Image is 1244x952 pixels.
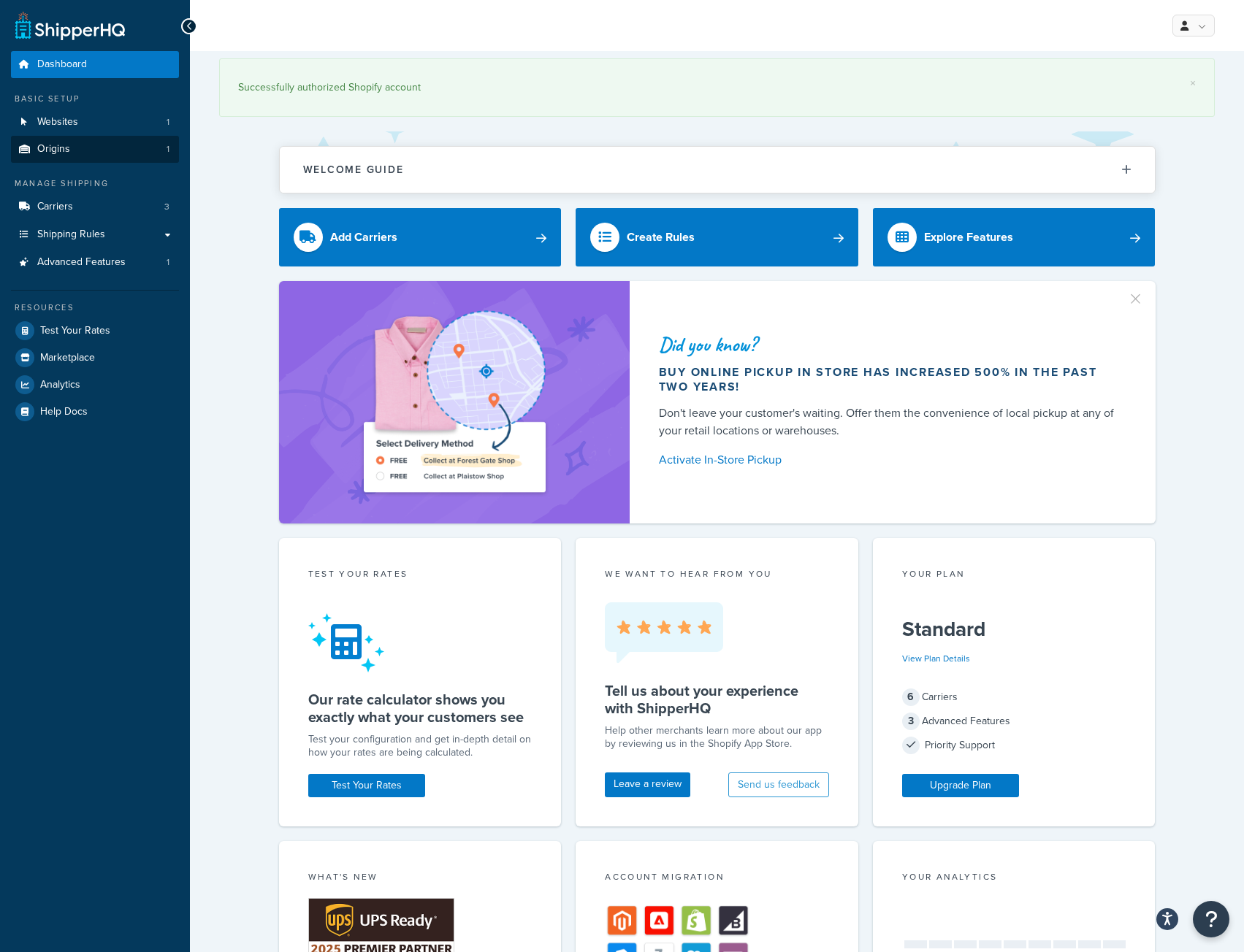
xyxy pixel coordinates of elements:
[238,77,1196,98] div: Successfully authorized Shopify account
[924,227,1013,247] div: Explore Features
[11,109,179,136] li: Websites
[279,208,562,266] a: Add Carriers
[40,352,95,364] span: Marketplace
[308,567,533,584] div: Test your rates
[330,227,397,247] div: Add Carriers
[902,735,1126,756] div: Priority Support
[37,256,126,269] span: Advanced Features
[40,379,80,391] span: Analytics
[11,302,179,314] div: Resources
[11,318,179,344] a: Test Your Rates
[40,406,88,418] span: Help Docs
[11,399,179,425] a: Help Docs
[11,177,179,190] div: Manage Shipping
[902,567,1126,584] div: Your Plan
[280,147,1155,193] button: Welcome Guide
[308,733,533,759] div: Test your configuration and get in-depth detail on how your rates are being calculated.
[308,691,533,726] h5: Our rate calculator shows you exactly what your customers see
[627,227,695,247] div: Create Rules
[902,618,1126,641] h5: Standard
[11,249,179,276] li: Advanced Features
[659,365,1121,394] div: Buy online pickup in store has increased 500% in the past two years!
[164,201,169,213] span: 3
[873,208,1156,266] a: Explore Features
[37,143,70,156] span: Origins
[167,116,169,128] span: 1
[11,372,179,398] a: Analytics
[902,688,920,706] span: 6
[37,201,73,213] span: Carriers
[167,143,169,156] span: 1
[902,870,1126,887] div: Your Analytics
[11,345,179,371] a: Marketplace
[308,870,533,887] div: What's New
[11,193,179,220] a: Carriers3
[167,256,169,269] span: 1
[11,136,179,163] a: Origins1
[11,93,179,105] div: Basic Setup
[11,109,179,136] a: Websites1
[576,208,858,266] a: Create Rules
[11,51,179,78] a: Dashboard
[308,774,425,797] a: Test Your Rates
[1193,901,1229,937] button: Open Resource Center
[659,450,1121,470] a: Activate In-Store Pickup
[11,249,179,276] a: Advanced Features1
[11,221,179,248] a: Shipping Rules
[11,136,179,163] li: Origins
[322,303,587,502] img: ad-shirt-map-b0359fc47e01cab431d101c4b569394f6a03f54285957d908178d52f29eb9668.png
[37,116,78,128] span: Websites
[37,58,87,71] span: Dashboard
[605,567,829,580] p: we want to hear from you
[902,774,1019,797] a: Upgrade Plan
[1190,77,1196,89] a: ×
[659,404,1121,439] div: Don't leave your customer's waiting. Offer them the convenience of local pickup at any of your re...
[902,711,1126,732] div: Advanced Features
[659,334,1121,355] div: Did you know?
[605,772,690,797] a: Leave a review
[902,713,920,730] span: 3
[605,724,829,751] p: Help other merchants learn more about our app by reviewing us in the Shopify App Store.
[37,229,105,241] span: Shipping Rules
[11,193,179,220] li: Carriers
[605,870,829,887] div: Account Migration
[40,325,110,337] span: Test Your Rates
[902,652,970,665] a: View Plan Details
[605,682,829,717] h5: Tell us about your experience with ShipperHQ
[303,164,404,175] h2: Welcome Guide
[728,772,829,797] button: Send us feedback
[902,687,1126,707] div: Carriers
